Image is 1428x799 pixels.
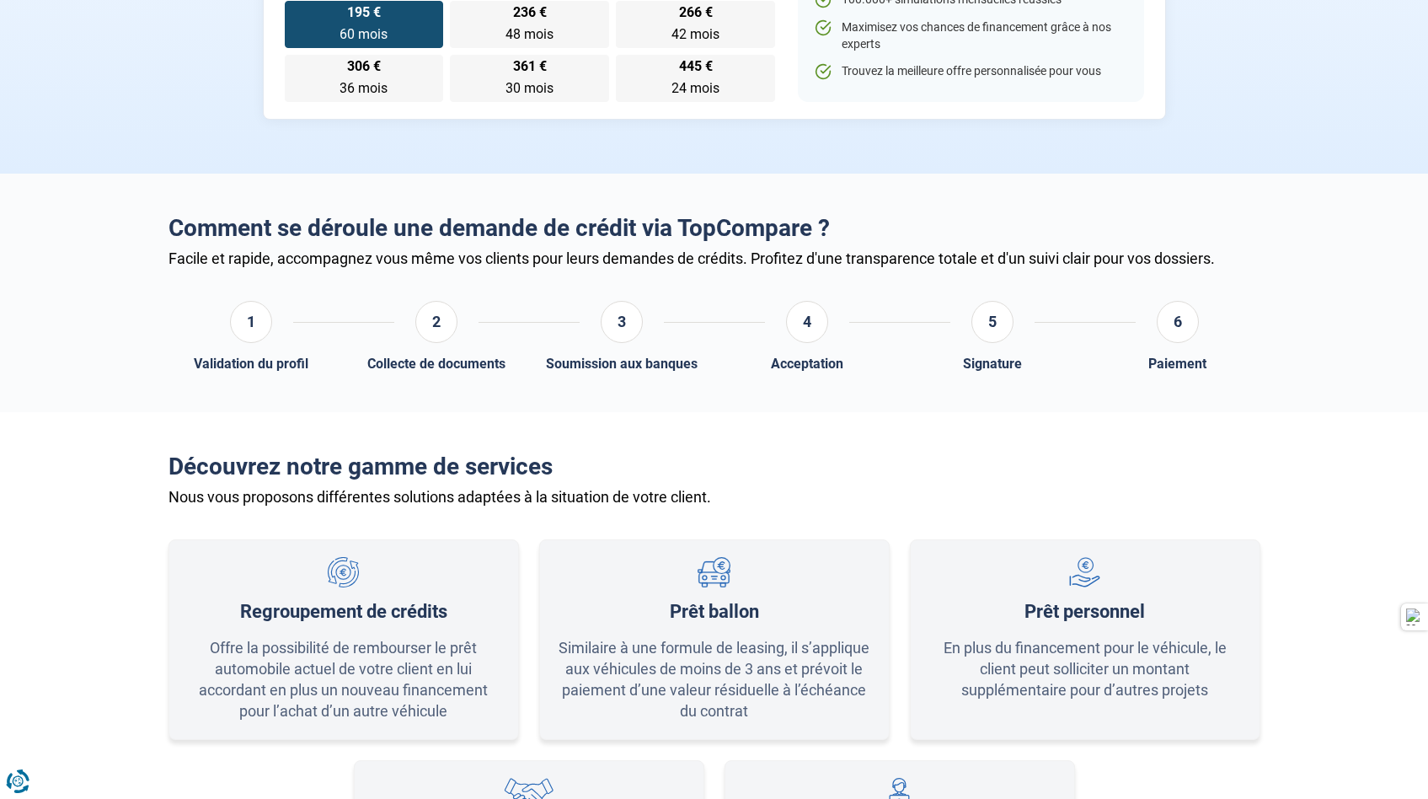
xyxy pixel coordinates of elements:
[168,249,1260,267] div: Facile et rapide, accompagnez vous même vos clients pour leurs demandes de crédits. Profitez d'un...
[340,80,388,96] span: 36 mois
[240,601,447,623] div: Regroupement de crédits
[1069,557,1100,588] img: Prêt personnel
[328,557,359,588] img: Regroupement de crédits
[971,301,1014,343] div: 5
[928,637,1243,701] div: En plus du financement pour le véhicule, le client peut solliciter un montant supplémentaire pour...
[186,637,501,722] div: Offre la possibilité de rembourser le prêt automobile actuel de votre client en lui accordant en ...
[1157,301,1199,343] div: 6
[367,356,505,372] div: Collecte de documents
[194,356,308,372] div: Validation du profil
[168,453,1260,481] h2: Découvrez notre gamme de services
[168,488,1260,506] div: Nous vous proposons différentes solutions adaptées à la situation de votre client.
[546,356,698,372] div: Soumission aux banques
[347,6,381,19] span: 195 €
[671,80,719,96] span: 24 mois
[601,301,643,343] div: 3
[815,19,1126,52] li: Maximisez vos chances de financement grâce à nos experts
[168,214,1260,243] h2: Comment se déroule une demande de crédit via TopCompare ?
[670,601,759,623] div: Prêt ballon
[1148,356,1206,372] div: Paiement
[698,557,730,588] img: Prêt ballon
[786,301,828,343] div: 4
[771,356,843,372] div: Acceptation
[815,63,1126,80] li: Trouvez la meilleure offre personnalisée pour vous
[679,6,713,19] span: 266 €
[671,26,719,42] span: 42 mois
[505,26,554,42] span: 48 mois
[1024,601,1145,623] div: Prêt personnel
[230,301,272,343] div: 1
[679,60,713,73] span: 445 €
[415,301,457,343] div: 2
[513,60,547,73] span: 361 €
[557,637,872,722] div: Similaire à une formule de leasing, il s’applique aux véhicules de moins de 3 ans et prévoit le p...
[513,6,547,19] span: 236 €
[963,356,1022,372] div: Signature
[340,26,388,42] span: 60 mois
[347,60,381,73] span: 306 €
[505,80,554,96] span: 30 mois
